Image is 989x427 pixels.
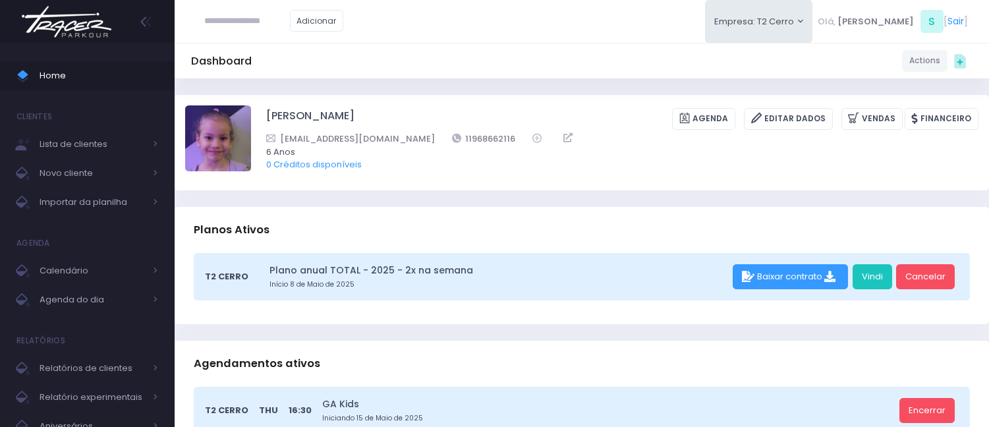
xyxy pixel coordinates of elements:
[853,264,892,289] a: Vindi
[812,7,973,36] div: [ ]
[191,55,252,68] h5: Dashboard
[40,291,145,308] span: Agenda do dia
[266,108,354,130] a: [PERSON_NAME]
[269,264,728,277] a: Plano anual TOTAL - 2025 - 2x na semana
[185,105,251,171] img: Cecilia Machado
[16,327,65,354] h4: Relatórios
[290,10,344,32] a: Adicionar
[896,264,955,289] a: Cancelar
[205,404,248,417] span: T2 Cerro
[322,397,895,411] a: GA Kids
[16,230,50,256] h4: Agenda
[40,67,158,84] span: Home
[269,279,728,290] small: Início 8 de Maio de 2025
[40,262,145,279] span: Calendário
[266,146,961,159] span: 6 Anos
[40,389,145,406] span: Relatório experimentais
[452,132,516,146] a: 11968662116
[322,413,895,424] small: Iniciando 15 de Maio de 2025
[905,108,978,130] a: Financeiro
[266,132,435,146] a: [EMAIL_ADDRESS][DOMAIN_NAME]
[40,194,145,211] span: Importar da planilha
[266,158,362,171] a: 0 Créditos disponíveis
[289,404,312,417] span: 16:30
[205,270,248,283] span: T2 Cerro
[40,136,145,153] span: Lista de clientes
[194,211,269,248] h3: Planos Ativos
[733,264,848,289] div: Baixar contrato
[920,10,944,33] span: S
[899,398,955,423] a: Encerrar
[40,165,145,182] span: Novo cliente
[818,15,835,28] span: Olá,
[672,108,735,130] a: Agenda
[837,15,914,28] span: [PERSON_NAME]
[744,108,833,130] a: Editar Dados
[40,360,145,377] span: Relatórios de clientes
[16,103,52,130] h4: Clientes
[259,404,278,417] span: Thu
[841,108,903,130] a: Vendas
[194,345,320,382] h3: Agendamentos ativos
[947,14,964,28] a: Sair
[902,50,947,72] a: Actions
